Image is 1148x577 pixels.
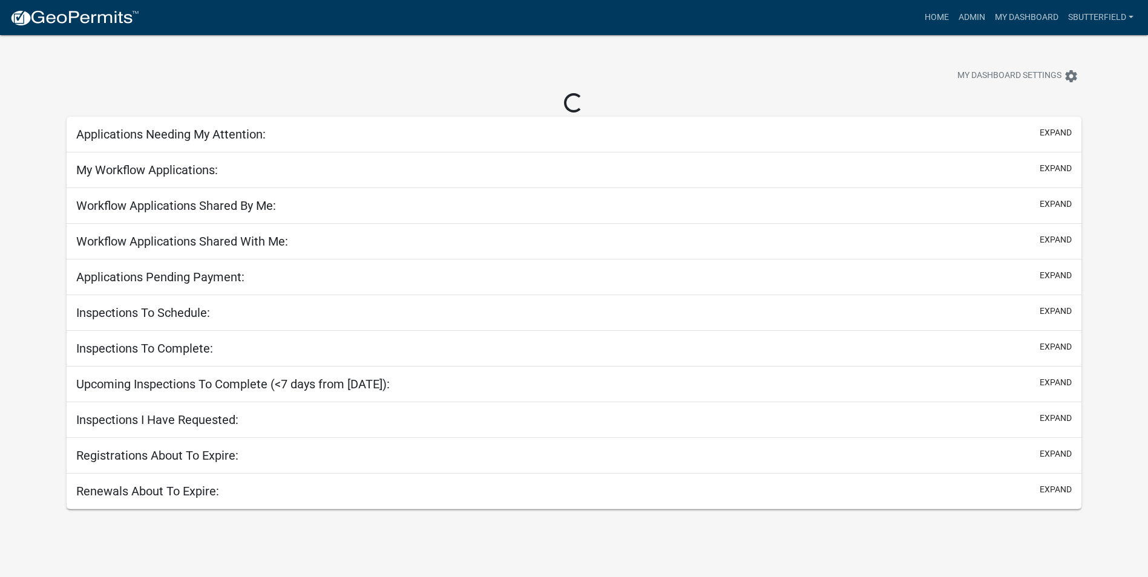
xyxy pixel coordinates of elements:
[1040,412,1072,425] button: expand
[76,234,288,249] h5: Workflow Applications Shared With Me:
[1040,483,1072,496] button: expand
[76,448,238,463] h5: Registrations About To Expire:
[76,270,244,284] h5: Applications Pending Payment:
[1040,198,1072,210] button: expand
[76,377,390,391] h5: Upcoming Inspections To Complete (<7 days from [DATE]):
[1040,305,1072,318] button: expand
[76,484,219,498] h5: Renewals About To Expire:
[1063,6,1138,29] a: Sbutterfield
[76,198,276,213] h5: Workflow Applications Shared By Me:
[1040,341,1072,353] button: expand
[1040,269,1072,282] button: expand
[957,69,1061,83] span: My Dashboard Settings
[1064,69,1078,83] i: settings
[1040,126,1072,139] button: expand
[1040,162,1072,175] button: expand
[76,341,213,356] h5: Inspections To Complete:
[1040,376,1072,389] button: expand
[990,6,1063,29] a: My Dashboard
[1040,233,1072,246] button: expand
[920,6,954,29] a: Home
[76,412,238,427] h5: Inspections I Have Requested:
[76,305,210,320] h5: Inspections To Schedule:
[1040,448,1072,460] button: expand
[948,64,1088,88] button: My Dashboard Settingssettings
[76,127,266,142] h5: Applications Needing My Attention:
[76,163,218,177] h5: My Workflow Applications:
[954,6,990,29] a: Admin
